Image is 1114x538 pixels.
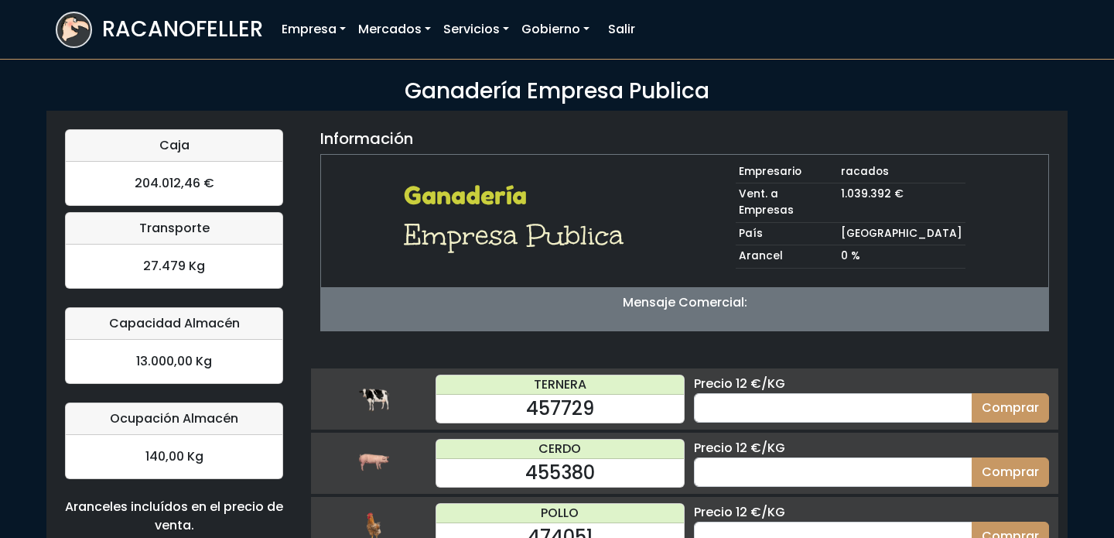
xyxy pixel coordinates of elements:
img: cerdo.png [358,447,389,478]
div: POLLO [436,504,684,523]
button: Comprar [972,393,1049,423]
div: 455380 [436,459,684,487]
td: País [736,222,838,245]
td: Arancel [736,245,838,269]
h3: RACANOFELLER [102,16,263,43]
div: Caja [66,130,282,162]
a: Empresa [275,14,352,45]
h5: Información [320,129,413,148]
div: TERNERA [436,375,684,395]
img: ternera.png [358,383,389,414]
img: logoracarojo.png [57,13,91,43]
a: Salir [602,14,641,45]
a: Mercados [352,14,437,45]
a: Servicios [437,14,515,45]
button: Comprar [972,457,1049,487]
div: Precio 12 €/KG [694,375,1049,393]
td: racados [838,161,965,183]
td: 1.039.392 € [838,183,965,222]
h3: Ganadería Empresa Publica [56,78,1058,105]
h1: Empresa Publica [404,217,634,254]
div: Ocupación Almacén [66,403,282,435]
div: Capacidad Almacén [66,308,282,340]
td: Empresario [736,161,838,183]
td: Vent. a Empresas [736,183,838,222]
div: Precio 12 €/KG [694,439,1049,457]
td: 0 % [838,245,965,269]
a: Gobierno [515,14,596,45]
h2: Ganadería [404,181,634,211]
td: [GEOGRAPHIC_DATA] [838,222,965,245]
div: Aranceles incluídos en el precio de venta. [65,498,283,535]
a: RACANOFELLER [56,8,263,52]
div: 457729 [436,395,684,423]
div: 13.000,00 Kg [66,340,282,383]
div: Precio 12 €/KG [694,503,1049,522]
div: 27.479 Kg [66,245,282,288]
div: 140,00 Kg [66,435,282,478]
p: Mensaje Comercial: [321,293,1048,312]
div: 204.012,46 € [66,162,282,205]
div: Transporte [66,213,282,245]
div: CERDO [436,440,684,459]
